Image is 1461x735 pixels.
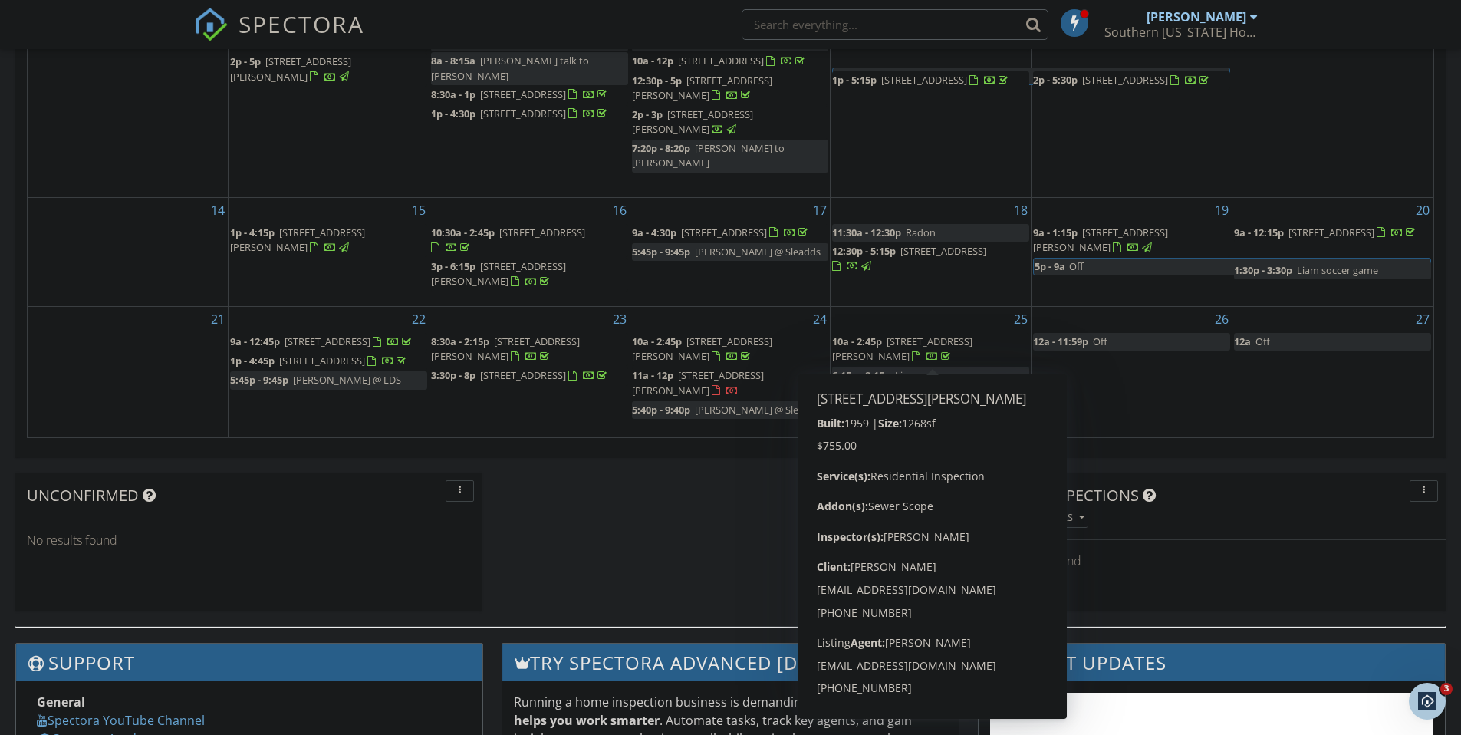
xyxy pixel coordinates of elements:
td: Go to September 22, 2025 [229,307,429,437]
span: [PERSON_NAME] talk to [PERSON_NAME] [431,54,589,82]
a: 9a - 4:30p [STREET_ADDRESS] [632,224,829,242]
h3: Try spectora advanced [DATE] [502,644,959,681]
a: 9a - 12:15p [STREET_ADDRESS] [1234,226,1418,239]
a: Go to September 19, 2025 [1212,198,1232,222]
a: 3:30p - 8p [STREET_ADDRESS] [431,367,628,385]
a: 8:30a - 2:15p [STREET_ADDRESS][PERSON_NAME] [431,335,580,363]
span: 12:30p - 5p [632,74,682,87]
a: 2p - 5p [STREET_ADDRESS][PERSON_NAME] [230,53,427,86]
span: 11:30a - 12:30p [832,226,901,239]
a: Go to September 24, 2025 [810,307,830,331]
span: [PERSON_NAME] @ Sleadds [695,403,821,417]
span: 2p - 5:30p [1033,73,1078,87]
a: 3:30p - 8p [STREET_ADDRESS] [431,368,610,382]
span: 6:15p - 8:15p [832,368,890,382]
a: 1p - 4:15p [STREET_ADDRESS][PERSON_NAME] [230,224,427,257]
td: Go to September 10, 2025 [630,8,831,198]
a: 10a - 2:45p [STREET_ADDRESS][PERSON_NAME] [832,333,1029,366]
span: [STREET_ADDRESS][PERSON_NAME] [1033,226,1168,254]
span: 9a - 4:30p [632,226,676,239]
span: Take water to GP lab! [854,69,950,83]
a: 3p - 6:15p [STREET_ADDRESS][PERSON_NAME] [431,258,628,291]
span: [STREET_ADDRESS] [1082,73,1168,87]
a: Go to September 27, 2025 [1413,307,1433,331]
span: Off [1255,335,1270,348]
span: Draft Inspections [991,485,1139,506]
a: 9a - 12:45p [STREET_ADDRESS] [230,335,414,348]
a: 1p - 4:30p [STREET_ADDRESS] [431,107,610,120]
a: 10a - 2:45p [STREET_ADDRESS][PERSON_NAME] [632,335,772,363]
a: 10:30a - 2:45p [STREET_ADDRESS] [431,224,628,257]
span: 1p - 4:15p [230,226,275,239]
a: Go to September 23, 2025 [610,307,630,331]
span: 11a - 12p [632,368,673,382]
a: 1p - 4:15p [STREET_ADDRESS][PERSON_NAME] [230,226,365,254]
img: The Best Home Inspection Software - Spectora [194,8,228,41]
div: All schedulers [994,513,1084,523]
td: Go to September 27, 2025 [1232,307,1433,437]
a: 12:30p - 5p [STREET_ADDRESS][PERSON_NAME] [632,74,772,102]
span: [STREET_ADDRESS][PERSON_NAME] [431,259,566,288]
span: 3 [1440,683,1453,695]
span: [STREET_ADDRESS] [678,54,764,68]
span: 9a - 12:45p [230,335,280,348]
td: Go to September 14, 2025 [28,197,229,306]
a: 2p - 3p [STREET_ADDRESS][PERSON_NAME] [632,106,829,139]
span: [STREET_ADDRESS] [279,354,365,367]
span: [STREET_ADDRESS][PERSON_NAME] [431,335,580,363]
input: Search everything... [742,9,1048,40]
a: 11a - 12p [STREET_ADDRESS][PERSON_NAME] [632,368,764,397]
span: 3p - 6:15p [431,259,475,273]
iframe: Intercom live chat [1409,683,1446,720]
td: Go to September 13, 2025 [1232,8,1433,198]
a: 2p - 5p [STREET_ADDRESS][PERSON_NAME] [230,54,351,83]
td: Go to September 20, 2025 [1232,197,1433,306]
span: [STREET_ADDRESS] [1288,226,1374,239]
td: Go to September 21, 2025 [28,307,229,437]
span: [STREET_ADDRESS] [285,335,370,348]
td: Go to September 24, 2025 [630,307,831,437]
div: No results found [979,540,1446,582]
a: Spectora YouTube Channel [37,712,205,729]
div: [PERSON_NAME] [1147,9,1246,25]
span: 1:30p - 3:30p [1234,263,1292,277]
span: 5:45p - 9:45p [230,373,288,387]
a: Go to September 17, 2025 [810,198,830,222]
a: 10a - 2:45p [STREET_ADDRESS][PERSON_NAME] [632,333,829,366]
span: [STREET_ADDRESS] [900,244,986,258]
span: 5p - 9a [1034,259,1066,275]
span: [STREET_ADDRESS] [681,226,767,239]
span: 10a - 12p [632,54,673,68]
a: 12:30p - 5p [STREET_ADDRESS][PERSON_NAME] [632,72,829,105]
td: Go to September 18, 2025 [831,197,1032,306]
div: Southern Oregon Home Inspections [1104,25,1258,40]
span: 10a - 2:45p [832,335,882,348]
a: 2p - 3p [STREET_ADDRESS][PERSON_NAME] [632,107,753,136]
span: 1p - 4:45p [230,354,275,367]
a: 1p - 4:30p [STREET_ADDRESS] [431,105,628,124]
a: 1p - 5:15p [STREET_ADDRESS] [832,71,1029,90]
a: 10a - 12p [STREET_ADDRESS] [632,52,829,71]
a: 8:30a - 1p [STREET_ADDRESS] [431,86,628,104]
strong: General [37,694,85,710]
span: 7:20p - 8:20p [632,141,690,155]
a: 10:30a - 2:45p [STREET_ADDRESS] [431,226,585,254]
a: 9a - 12:15p [STREET_ADDRESS] [1234,224,1431,242]
a: 10a - 2:45p [STREET_ADDRESS][PERSON_NAME] [832,335,972,363]
span: [STREET_ADDRESS][PERSON_NAME] [632,335,772,363]
td: Go to September 19, 2025 [1032,197,1232,306]
h3: Latest Updates [979,644,1445,681]
div: No results found [15,519,482,561]
a: Go to September 18, 2025 [1011,198,1031,222]
a: 8:30a - 1p [STREET_ADDRESS] [431,87,610,101]
span: 8:30a - 2:15p [431,335,489,348]
span: [STREET_ADDRESS] [499,226,585,239]
a: 9a - 1:15p [STREET_ADDRESS][PERSON_NAME] [1033,224,1230,257]
span: 10:30a - 2:45p [431,226,495,239]
span: [STREET_ADDRESS][PERSON_NAME] [832,335,972,363]
span: 9a - 12:15p [1234,226,1284,239]
td: Go to September 16, 2025 [429,197,630,306]
a: 9a - 4:30p [STREET_ADDRESS] [632,226,811,239]
span: 12a - 11:59p [1033,335,1088,348]
span: [STREET_ADDRESS] [480,107,566,120]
